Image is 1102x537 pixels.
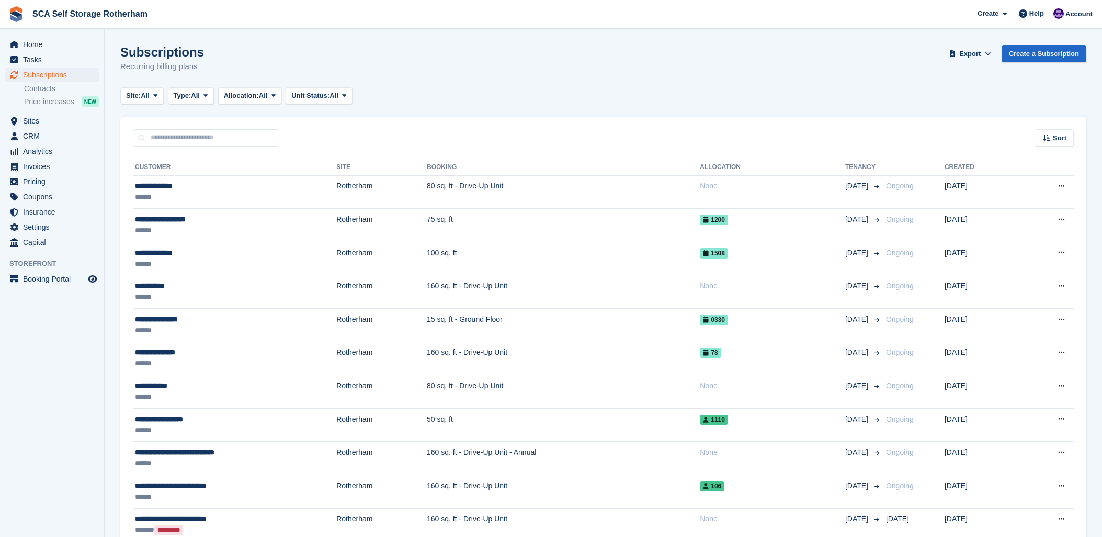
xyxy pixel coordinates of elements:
a: menu [5,220,99,234]
td: Rotherham [336,442,427,475]
span: Sites [23,114,86,128]
a: Create a Subscription [1002,45,1086,62]
td: [DATE] [945,408,1019,442]
a: menu [5,52,99,67]
a: menu [5,68,99,82]
span: 78 [700,348,721,358]
span: [DATE] [845,513,870,524]
td: [DATE] [945,275,1019,309]
th: Tenancy [845,159,882,176]
span: All [141,91,150,101]
span: Unit Status: [291,91,330,101]
span: CRM [23,129,86,143]
span: Ongoing [886,382,914,390]
button: Unit Status: All [286,87,352,105]
span: Ongoing [886,448,914,456]
span: Site: [126,91,141,101]
span: Help [1029,8,1044,19]
th: Allocation [700,159,845,176]
span: Type: [174,91,191,101]
button: Type: All [168,87,214,105]
span: Ongoing [886,315,914,323]
td: Rotherham [336,342,427,375]
span: [DATE] [845,248,870,259]
span: Create [978,8,998,19]
th: Created [945,159,1019,176]
span: 1110 [700,415,728,425]
h1: Subscriptions [120,45,204,59]
span: Sort [1053,133,1066,143]
a: Contracts [24,84,99,94]
a: menu [5,114,99,128]
td: Rotherham [336,209,427,242]
span: Tasks [23,52,86,67]
span: Ongoing [886,182,914,190]
span: Ongoing [886,282,914,290]
span: [DATE] [845,347,870,358]
a: Price increases NEW [24,96,99,107]
span: [DATE] [886,514,909,523]
td: 160 sq. ft - Drive-Up Unit - Annual [427,442,700,475]
span: [DATE] [845,314,870,325]
div: None [700,281,845,292]
th: Customer [133,159,336,176]
td: 80 sq. ft - Drive-Up Unit [427,175,700,209]
span: [DATE] [845,381,870,391]
span: Ongoing [886,249,914,257]
span: Storefront [9,259,104,269]
img: stora-icon-8386f47178a22dfd0bd8f6a31ec36ba5ce8667c1dd55bd0f319d3a0aa187defe.svg [8,6,24,22]
span: [DATE] [845,447,870,458]
span: Home [23,37,86,52]
th: Booking [427,159,700,176]
td: [DATE] [945,209,1019,242]
img: Kelly Neesham [1053,8,1064,19]
td: Rotherham [336,242,427,275]
span: All [330,91,338,101]
span: Ongoing [886,482,914,490]
span: Capital [23,235,86,250]
td: Rotherham [336,309,427,342]
td: [DATE] [945,342,1019,375]
span: Ongoing [886,215,914,223]
span: Booking Portal [23,272,86,286]
span: Price increases [24,97,74,107]
div: None [700,513,845,524]
td: Rotherham [336,408,427,442]
td: Rotherham [336,275,427,309]
a: Preview store [86,273,99,285]
td: 100 sq. ft [427,242,700,275]
a: menu [5,174,99,189]
span: [DATE] [845,181,870,192]
td: [DATE] [945,175,1019,209]
td: 160 sq. ft - Drive-Up Unit [427,342,700,375]
a: menu [5,159,99,174]
a: menu [5,189,99,204]
th: Site [336,159,427,176]
button: Export [947,45,993,62]
td: 50 sq. ft [427,408,700,442]
span: [DATE] [845,480,870,491]
span: Ongoing [886,348,914,356]
a: SCA Self Storage Rotherham [28,5,152,23]
td: Rotherham [336,175,427,209]
div: None [700,447,845,458]
div: NEW [82,96,99,107]
td: Rotherham [336,475,427,509]
td: [DATE] [945,242,1019,275]
a: menu [5,37,99,52]
span: 0330 [700,315,728,325]
span: Analytics [23,144,86,159]
a: menu [5,235,99,250]
span: [DATE] [845,414,870,425]
td: 160 sq. ft - Drive-Up Unit [427,275,700,309]
span: Coupons [23,189,86,204]
span: Subscriptions [23,68,86,82]
span: Invoices [23,159,86,174]
p: Recurring billing plans [120,61,204,73]
span: Account [1065,9,1093,19]
div: None [700,381,845,391]
span: Settings [23,220,86,234]
span: Export [959,49,981,59]
div: None [700,181,845,192]
td: [DATE] [945,375,1019,409]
